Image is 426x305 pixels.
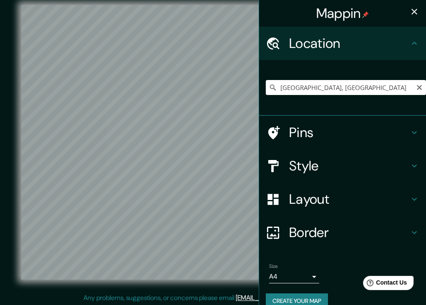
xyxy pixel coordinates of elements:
h4: Location [289,35,409,52]
h4: Layout [289,191,409,207]
a: [EMAIL_ADDRESS][DOMAIN_NAME] [236,293,339,302]
div: Location [259,27,426,60]
img: pin-icon.png [362,11,369,18]
p: Any problems, suggestions, or concerns please email . [83,293,340,303]
div: Layout [259,182,426,216]
h4: Pins [289,124,409,141]
button: Clear [416,83,423,91]
canvas: Map [21,5,410,280]
div: Pins [259,116,426,149]
iframe: Help widget launcher [352,272,417,296]
div: A4 [269,270,319,283]
div: Style [259,149,426,182]
input: Pick your city or area [266,80,426,95]
div: Border [259,216,426,249]
h4: Style [289,157,409,174]
h4: Mappin [316,5,369,22]
label: Size [269,263,278,270]
h4: Border [289,224,409,241]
